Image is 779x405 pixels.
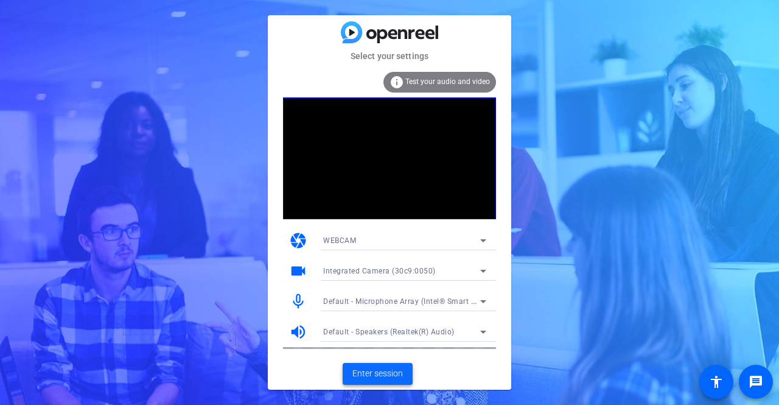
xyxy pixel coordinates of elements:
[709,375,724,389] mat-icon: accessibility
[323,296,625,306] span: Default - Microphone Array (Intel® Smart Sound Technology for Digital Microphones)
[343,363,413,385] button: Enter session
[289,292,307,311] mat-icon: mic_none
[268,49,511,63] mat-card-subtitle: Select your settings
[323,328,455,336] span: Default - Speakers (Realtek(R) Audio)
[289,323,307,341] mat-icon: volume_up
[289,262,307,280] mat-icon: videocam
[323,267,436,275] span: Integrated Camera (30c9:0050)
[323,236,356,245] span: WEBCAM
[389,75,404,90] mat-icon: info
[352,367,403,380] span: Enter session
[341,21,438,43] img: blue-gradient.svg
[405,77,490,86] span: Test your audio and video
[749,375,763,389] mat-icon: message
[289,231,307,250] mat-icon: camera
